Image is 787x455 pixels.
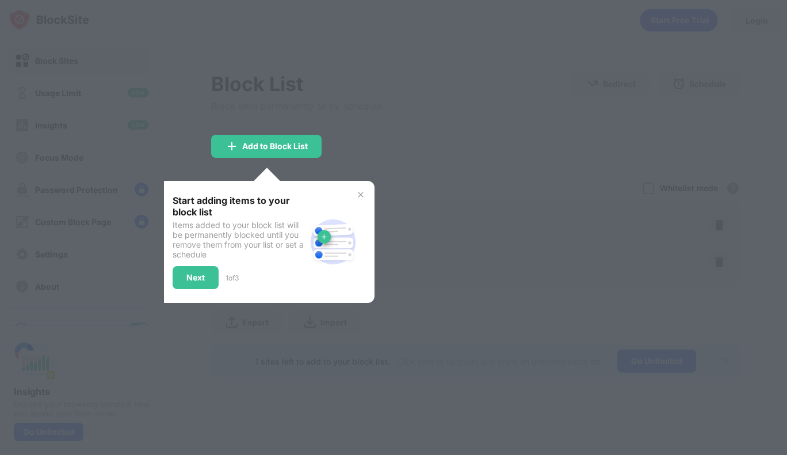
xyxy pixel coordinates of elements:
[173,195,305,218] div: Start adding items to your block list
[226,274,239,282] div: 1 of 3
[356,190,365,199] img: x-button.svg
[173,220,305,259] div: Items added to your block list will be permanently blocked until you remove them from your list o...
[305,214,361,270] img: block-site.svg
[242,142,308,151] div: Add to Block List
[186,273,205,282] div: Next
